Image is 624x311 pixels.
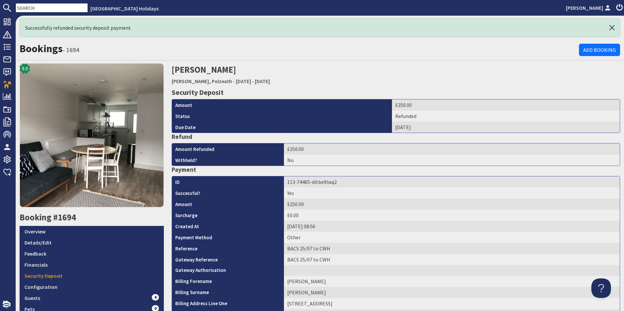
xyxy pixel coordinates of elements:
td: £250.00 [284,199,620,210]
td: [PERSON_NAME] [284,276,620,287]
h4: Payment [172,166,620,173]
td: Other [284,232,620,243]
a: Overview [20,226,164,237]
iframe: Toggle Customer Support [591,278,611,298]
td: [DATE] 08:56 [284,221,620,232]
a: Guests4 [20,292,164,304]
th: Status [172,111,392,122]
div: Successfully refunded security deposit payment [20,18,620,37]
a: [PERSON_NAME], Polzeath [172,78,232,84]
a: [DATE] - [DATE] [236,78,270,84]
td: Yes [284,187,620,199]
a: Feedback [20,248,164,259]
td: £0.00 [284,210,620,221]
th: Surcharge [172,210,284,221]
th: Payment Method [172,232,284,243]
td: £250.00 [392,99,620,111]
th: Billing Address Line One [172,298,284,309]
th: Withheld? [172,155,284,166]
td: 113-74465-ditbe9lwq2 [284,176,620,187]
td: BACS 25/07 to CWH [284,243,620,254]
a: Security Deposit [20,270,164,281]
th: Billing Forename [172,276,284,287]
img: staytech_i_w-64f4e8e9ee0a9c174fd5317b4b171b261742d2d393467e5bdba4413f4f884c10.svg [3,301,10,308]
td: £250.00 [284,143,620,155]
th: Reference [172,243,284,254]
th: Gateway Reference [172,254,284,265]
a: [GEOGRAPHIC_DATA] Holidays [90,5,159,12]
input: SEARCH [16,3,88,12]
th: Gateway Authorisation [172,265,284,276]
h3: Security Deposit [172,88,620,96]
a: 9.0 [20,63,164,212]
th: Amount [172,199,284,210]
a: Configuration [20,281,164,292]
th: Due Date [172,122,392,133]
span: 4 [152,294,159,301]
td: [STREET_ADDRESS] [284,298,620,309]
span: 9.0 [22,65,28,72]
th: Billing Surname [172,287,284,298]
th: Amount Refunded [172,143,284,155]
a: Bookings [20,42,63,55]
a: [PERSON_NAME] [566,4,612,12]
td: Refunded [392,111,620,122]
small: - 1694 [63,46,79,54]
th: Successful? [172,187,284,199]
th: Created At [172,221,284,232]
td: No [284,155,620,166]
img: Robin, Polzeath's icon [20,63,164,207]
td: [PERSON_NAME] [284,287,620,298]
a: Details/Edit [20,237,164,248]
a: Add Booking [579,44,620,56]
h2: Booking #1694 [20,212,164,223]
h4: Refund [172,133,620,141]
span: - [233,78,235,84]
a: Financials [20,259,164,270]
td: [DATE] [392,122,620,133]
th: ID [172,176,284,187]
h2: [PERSON_NAME] [172,63,468,86]
th: Amount [172,99,392,111]
td: BACS 25/07 to CWH [284,254,620,265]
